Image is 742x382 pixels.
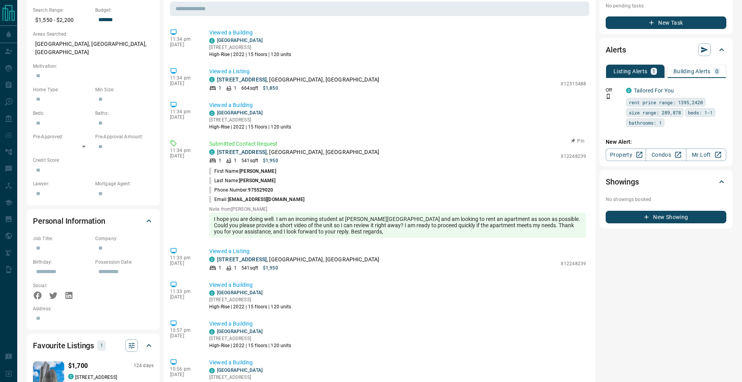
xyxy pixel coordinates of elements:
p: Viewed a Building [209,101,586,109]
span: bathrooms: 1 [629,119,662,127]
p: [DATE] [170,294,197,300]
a: [STREET_ADDRESS] [217,149,267,155]
p: Job Title: [33,235,91,242]
p: 541 sqft [241,157,258,164]
p: [DATE] [170,114,197,120]
svg: Push Notification Only [606,94,611,99]
p: Note from [PERSON_NAME] [209,206,586,212]
p: Lawyer: [33,180,91,187]
p: [STREET_ADDRESS] [209,335,291,342]
div: condos.ca [209,290,215,296]
div: Personal Information [33,212,154,230]
div: condos.ca [209,329,215,335]
span: beds: 1-1 [688,109,713,116]
p: High-Rise | 2022 | 15 floors | 120 units [209,342,291,349]
span: rent price range: 1395,2420 [629,98,703,106]
span: [PERSON_NAME] [239,168,276,174]
p: Pre-Approval Amount: [95,133,154,140]
span: [EMAIL_ADDRESS][DOMAIN_NAME] [228,197,304,202]
p: X12315488 [561,80,586,87]
p: Birthday: [33,259,91,266]
p: 11:33 pm [170,255,197,261]
h2: Personal Information [33,215,105,227]
p: , [GEOGRAPHIC_DATA], [GEOGRAPHIC_DATA] [217,148,379,156]
p: Phone Number: [209,186,273,194]
p: [STREET_ADDRESS] [209,116,291,123]
p: 1 [234,85,237,92]
p: $1,700 [68,361,88,371]
div: condos.ca [209,149,215,155]
p: 1 [100,341,103,350]
div: Favourite Listings1 [33,336,154,355]
a: [GEOGRAPHIC_DATA] [217,290,262,295]
p: Min Size: [95,86,154,93]
p: [DATE] [170,372,197,377]
p: Company: [95,235,154,242]
div: condos.ca [209,77,215,82]
p: 11:34 pm [170,75,197,81]
p: 664 sqft [241,85,258,92]
p: Viewed a Building [209,281,586,289]
p: [DATE] [170,261,197,266]
p: Address: [33,305,154,312]
p: Listing Alerts [614,69,648,74]
button: New Showing [606,211,726,223]
div: Alerts [606,40,726,59]
a: Mr.Loft [686,148,726,161]
p: First Name: [209,168,276,175]
p: Viewed a Building [209,358,586,367]
p: Submitted Contact Request [209,140,586,148]
p: 11:34 pm [170,109,197,114]
p: 1 [219,157,221,164]
p: [DATE] [170,81,197,86]
p: [STREET_ADDRESS] [209,44,291,51]
p: 11:34 pm [170,148,197,153]
p: Budget: [95,7,154,14]
a: [STREET_ADDRESS] [217,76,267,83]
p: [DATE] [170,42,197,47]
span: 975529020 [248,187,273,193]
p: Baths: [95,110,154,117]
p: X12248239 [561,260,586,267]
p: Beds: [33,110,91,117]
p: 11:34 pm [170,36,197,42]
div: condos.ca [68,374,74,379]
p: No showings booked [606,196,726,203]
p: 1 [219,264,221,272]
p: $1,950 [263,264,278,272]
h2: Showings [606,176,639,188]
div: Showings [606,172,726,191]
a: [GEOGRAPHIC_DATA] [217,38,262,43]
p: [STREET_ADDRESS] [75,374,117,381]
p: High-Rise | 2022 | 15 floors | 120 units [209,123,291,130]
p: Viewed a Listing [209,247,586,255]
p: Motivation: [33,63,154,70]
p: New Alert: [606,138,726,146]
div: condos.ca [209,110,215,116]
p: 1 [219,85,221,92]
p: 11:33 pm [170,289,197,294]
h2: Favourite Listings [33,339,94,352]
p: 1 [234,264,237,272]
a: Property [606,148,646,161]
button: Pin [566,138,589,145]
p: Viewed a Listing [209,67,586,76]
p: Credit Score: [33,157,154,164]
a: Tailored For You [634,87,674,94]
p: X12248239 [561,153,586,160]
p: 0 [715,69,718,74]
p: Home Type: [33,86,91,93]
div: condos.ca [209,368,215,373]
span: size range: 289,878 [629,109,681,116]
p: Viewed a Building [209,320,586,328]
p: , [GEOGRAPHIC_DATA], [GEOGRAPHIC_DATA] [217,255,379,264]
div: I hope you are doing well. I am an incoming student at [PERSON_NAME][GEOGRAPHIC_DATA] and am look... [209,213,586,238]
p: Email: [209,196,304,203]
p: [DATE] [170,333,197,339]
p: Building Alerts [673,69,711,74]
a: [STREET_ADDRESS] [217,256,267,263]
p: Areas Searched: [33,31,154,38]
p: Viewed a Building [209,29,586,37]
p: $1,950 [263,157,278,164]
div: condos.ca [209,38,215,43]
